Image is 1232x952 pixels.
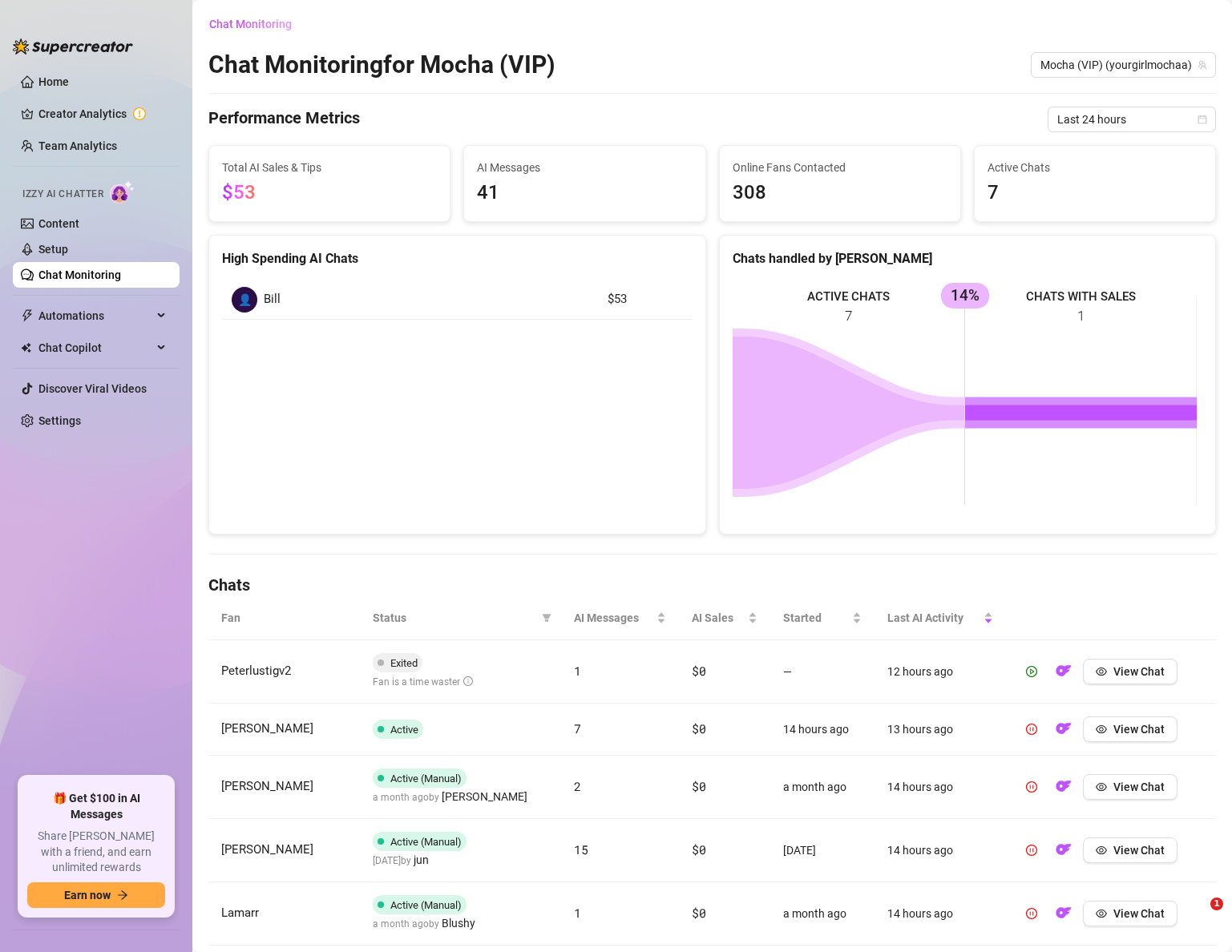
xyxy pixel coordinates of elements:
[1096,845,1107,856] span: eye
[1051,774,1076,800] button: OF
[208,50,555,80] h2: Chat Monitoring for Mocha (VIP)
[1051,668,1076,681] a: OF
[875,640,1005,704] td: 12 hours ago
[1083,837,1177,863] button: View Chat
[390,772,462,785] span: Active (Manual)
[390,724,418,736] span: Active
[770,596,875,640] th: Started
[117,889,128,901] span: arrow-right
[783,609,849,627] span: Started
[373,918,475,930] span: a month ago by
[875,882,1005,946] td: 14 hours ago
[13,38,133,54] img: logo-BBDzfeDw.svg
[1026,724,1037,735] span: pause-circle
[733,178,947,208] span: 308
[542,613,551,623] span: filter
[1113,781,1165,793] span: View Chat
[373,676,473,688] span: Fan is a time waster
[222,248,693,268] div: High Spending AI Chats
[1056,905,1072,921] img: OF
[770,756,875,819] td: a month ago
[373,855,429,866] span: [DATE] by
[1113,907,1165,920] span: View Chat
[1026,781,1037,793] span: pause-circle
[608,290,682,309] article: $53
[692,841,705,857] span: $0
[38,268,121,281] a: Chat Monitoring
[692,778,705,794] span: $0
[692,609,745,627] span: AI Sales
[1096,666,1107,677] span: eye
[770,882,875,946] td: a month ago
[208,107,360,132] h4: Performance Metrics
[38,303,152,329] span: Automations
[442,914,475,932] span: Blushy
[679,596,770,640] th: AI Sales
[1083,774,1177,800] button: View Chat
[64,889,111,902] span: Earn now
[264,290,281,309] span: Bill
[38,335,152,361] span: Chat Copilot
[110,180,135,204] img: AI Chatter
[988,178,1202,208] span: 7
[1177,898,1216,936] iframe: Intercom live chat
[221,664,291,678] span: Peterlustigv2
[222,159,437,176] span: Total AI Sales & Tips
[1198,60,1207,70] span: team
[1113,844,1165,857] span: View Chat
[222,181,256,204] span: $53
[38,243,68,256] a: Setup
[208,11,305,37] button: Chat Monitoring
[414,851,429,869] span: jun
[38,101,167,127] a: Creator Analytics exclamation-circle
[209,18,292,30] span: Chat Monitoring
[770,640,875,704] td: —
[1083,716,1177,742] button: View Chat
[988,159,1202,176] span: Active Chats
[1026,845,1037,856] span: pause-circle
[875,756,1005,819] td: 14 hours ago
[733,159,947,176] span: Online Fans Contacted
[221,842,313,857] span: [PERSON_NAME]
[373,609,535,627] span: Status
[887,609,980,627] span: Last AI Activity
[733,248,1203,268] div: Chats handled by [PERSON_NAME]
[1096,724,1107,735] span: eye
[574,905,581,921] span: 1
[221,721,313,736] span: [PERSON_NAME]
[38,217,79,230] a: Content
[574,720,581,736] span: 7
[1026,908,1037,919] span: pause-circle
[208,574,1216,596] h4: Chats
[561,596,679,640] th: AI Messages
[1198,115,1207,124] span: calendar
[1113,723,1165,736] span: View Chat
[1113,665,1165,678] span: View Chat
[442,788,527,805] span: [PERSON_NAME]
[1056,778,1072,794] img: OF
[1051,837,1076,863] button: OF
[1056,841,1072,857] img: OF
[875,596,1005,640] th: Last AI Activity
[1056,720,1072,736] img: OF
[232,287,257,313] div: 👤
[1051,910,1076,923] a: OF
[477,178,692,208] span: 41
[1210,898,1223,910] span: 1
[539,606,555,630] span: filter
[38,382,147,395] a: Discover Viral Videos
[390,836,462,848] span: Active (Manual)
[574,841,588,857] span: 15
[1051,659,1076,684] button: OF
[208,596,360,640] th: Fan
[1051,847,1076,860] a: OF
[692,663,705,679] span: $0
[574,609,653,627] span: AI Messages
[21,309,34,322] span: thunderbolt
[38,75,69,88] a: Home
[1051,716,1076,742] button: OF
[27,829,165,876] span: Share [PERSON_NAME] with a friend, and earn unlimited rewards
[1096,781,1107,793] span: eye
[1026,666,1037,677] span: play-circle
[221,906,259,920] span: Lamarr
